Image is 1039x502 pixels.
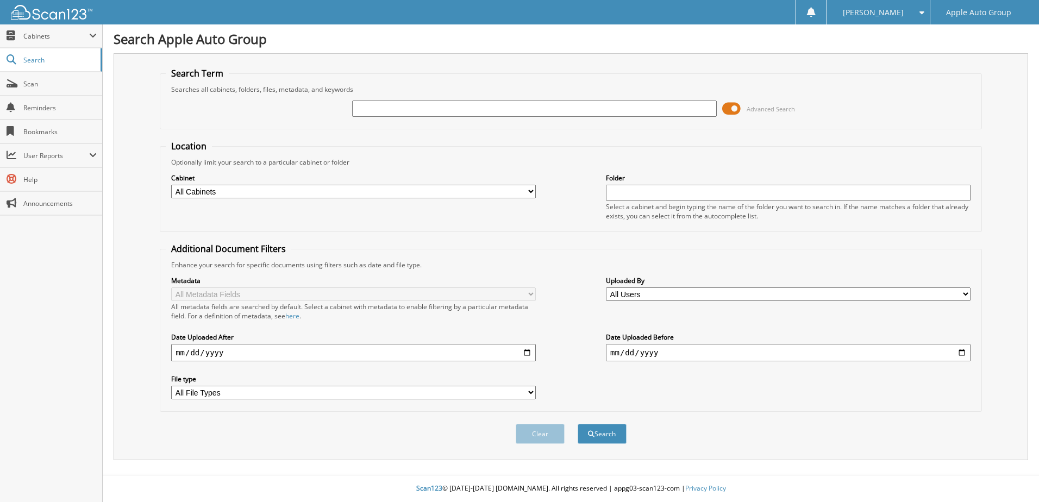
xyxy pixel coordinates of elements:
label: File type [171,374,536,384]
input: start [171,344,536,361]
span: Help [23,175,97,184]
div: Optionally limit your search to a particular cabinet or folder [166,158,976,167]
span: Bookmarks [23,127,97,136]
div: All metadata fields are searched by default. Select a cabinet with metadata to enable filtering b... [171,302,536,321]
div: Enhance your search for specific documents using filters such as date and file type. [166,260,976,269]
label: Metadata [171,276,536,285]
span: [PERSON_NAME] [843,9,904,16]
legend: Search Term [166,67,229,79]
label: Cabinet [171,173,536,183]
h1: Search Apple Auto Group [114,30,1028,48]
button: Search [578,424,627,444]
span: Search [23,55,95,65]
div: Select a cabinet and begin typing the name of the folder you want to search in. If the name match... [606,202,971,221]
span: Scan [23,79,97,89]
a: here [285,311,299,321]
label: Uploaded By [606,276,971,285]
div: © [DATE]-[DATE] [DOMAIN_NAME]. All rights reserved | appg03-scan123-com | [103,475,1039,502]
span: Cabinets [23,32,89,41]
legend: Additional Document Filters [166,243,291,255]
a: Privacy Policy [685,484,726,493]
span: User Reports [23,151,89,160]
button: Clear [516,424,565,444]
div: Searches all cabinets, folders, files, metadata, and keywords [166,85,976,94]
span: Scan123 [416,484,442,493]
legend: Location [166,140,212,152]
label: Folder [606,173,971,183]
span: Apple Auto Group [946,9,1011,16]
img: scan123-logo-white.svg [11,5,92,20]
label: Date Uploaded Before [606,332,971,342]
input: end [606,344,971,361]
span: Advanced Search [747,105,795,113]
span: Reminders [23,103,97,112]
label: Date Uploaded After [171,332,536,342]
span: Announcements [23,199,97,208]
